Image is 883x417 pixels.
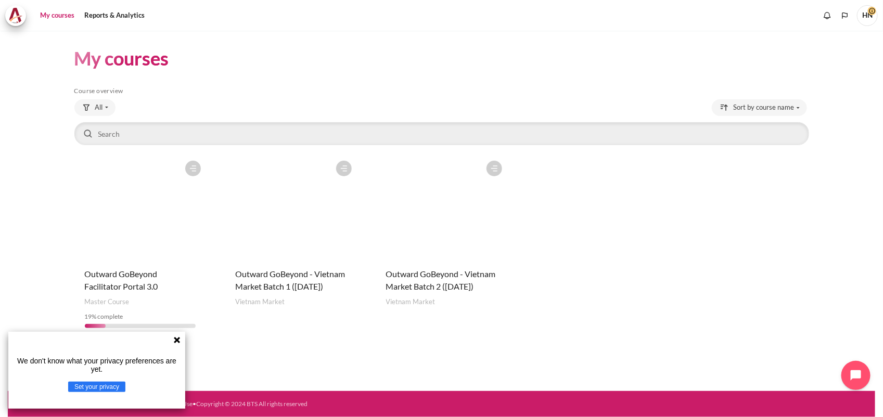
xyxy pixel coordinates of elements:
[5,5,31,26] a: Architeck Architeck
[196,400,308,408] a: Copyright © 2024 BTS All rights reserved
[36,5,78,26] a: My courses
[85,297,130,307] span: Master Course
[85,312,196,321] div: % complete
[857,5,878,26] a: User menu
[85,269,158,291] a: Outward GoBeyond Facilitator Portal 3.0
[74,122,809,145] input: Search
[81,5,148,26] a: Reports & Analytics
[8,8,23,23] img: Architeck
[386,297,436,307] span: Vietnam Market
[837,8,853,23] button: Languages
[712,99,807,116] button: Sorting drop-down menu
[85,312,92,320] span: 19
[95,102,103,113] span: All
[74,99,116,116] button: Grouping drop-down menu
[235,297,285,307] span: Vietnam Market
[820,8,835,23] div: Show notification window with no new notifications
[8,31,875,354] section: Content
[235,269,345,291] a: Outward GoBeyond - Vietnam Market Batch 1 ([DATE])
[734,102,795,113] span: Sort by course name
[68,382,125,392] button: Set your privacy
[386,269,496,291] a: Outward GoBeyond - Vietnam Market Batch 2 ([DATE])
[74,87,809,95] h5: Course overview
[74,99,809,147] div: Course overview controls
[74,46,169,71] h1: My courses
[12,357,181,373] p: We don't know what your privacy preferences are yet.
[857,5,878,26] span: HN
[24,399,490,409] div: • • • • •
